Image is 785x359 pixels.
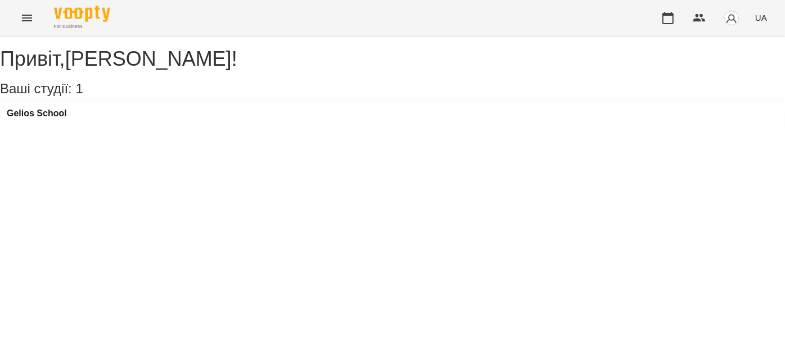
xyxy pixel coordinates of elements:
[724,10,739,26] img: avatar_s.png
[751,7,772,28] button: UA
[75,81,83,96] span: 1
[755,12,767,24] span: UA
[13,4,40,31] button: Menu
[7,108,67,119] a: Gelios School
[54,23,110,30] span: For Business
[54,6,110,22] img: Voopty Logo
